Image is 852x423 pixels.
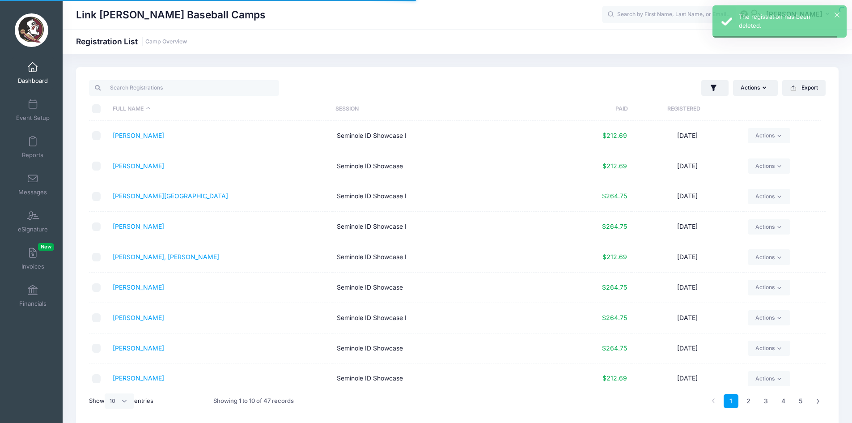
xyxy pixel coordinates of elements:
[628,97,739,121] th: Registered: activate to sort column ascending
[113,222,164,230] a: [PERSON_NAME]
[22,151,43,159] span: Reports
[12,94,54,126] a: Event Setup
[89,393,153,409] label: Show entries
[632,333,744,364] td: [DATE]
[739,13,839,30] div: The registration has been deleted.
[741,394,756,409] a: 2
[776,394,791,409] a: 4
[602,344,627,352] span: $264.75
[632,242,744,273] td: [DATE]
[332,212,556,242] td: Seminole ID Showcase I
[748,158,790,174] a: Actions
[748,189,790,204] a: Actions
[113,344,164,352] a: [PERSON_NAME]
[602,192,627,200] span: $264.75
[835,13,839,17] button: ×
[724,394,738,409] a: 1
[12,57,54,89] a: Dashboard
[602,253,627,261] span: $212.69
[733,80,778,95] button: Actions
[18,226,48,233] span: eSignature
[748,371,790,386] a: Actions
[113,374,164,382] a: [PERSON_NAME]
[748,341,790,356] a: Actions
[554,97,628,121] th: Paid: activate to sort column ascending
[602,314,627,321] span: $264.75
[602,162,627,170] span: $212.69
[113,162,164,170] a: [PERSON_NAME]
[12,169,54,200] a: Messages
[602,283,627,291] span: $264.75
[632,273,744,303] td: [DATE]
[12,132,54,163] a: Reports
[89,80,279,95] input: Search Registrations
[332,363,556,394] td: Seminole ID Showcase
[76,4,266,25] h1: Link [PERSON_NAME] Baseball Camps
[332,273,556,303] td: Seminole ID Showcase
[12,280,54,312] a: Financials
[632,181,744,212] td: [DATE]
[18,188,47,196] span: Messages
[748,128,790,143] a: Actions
[748,219,790,235] a: Actions
[760,4,839,25] button: [PERSON_NAME]
[113,283,164,291] a: [PERSON_NAME]
[332,181,556,212] td: Seminole ID Showcase I
[76,37,187,46] h1: Registration List
[145,38,187,45] a: Camp Overview
[632,363,744,394] td: [DATE]
[113,314,164,321] a: [PERSON_NAME]
[105,393,134,409] select: Showentries
[602,6,736,24] input: Search by First Name, Last Name, or Email...
[748,249,790,265] a: Actions
[331,97,554,121] th: Session: activate to sort column ascending
[602,132,627,139] span: $212.69
[21,263,44,270] span: Invoices
[602,374,627,382] span: $212.69
[793,394,808,409] a: 5
[332,303,556,333] td: Seminole ID Showcase I
[12,206,54,237] a: eSignature
[18,77,48,85] span: Dashboard
[748,280,790,295] a: Actions
[332,151,556,182] td: Seminole ID Showcase
[113,132,164,139] a: [PERSON_NAME]
[19,300,47,308] span: Financials
[213,391,294,411] div: Showing 1 to 10 of 47 records
[332,121,556,151] td: Seminole ID Showcase I
[38,243,54,251] span: New
[108,97,331,121] th: Full Name: activate to sort column descending
[632,151,744,182] td: [DATE]
[632,303,744,333] td: [DATE]
[113,192,228,200] a: [PERSON_NAME][GEOGRAPHIC_DATA]
[632,121,744,151] td: [DATE]
[748,310,790,325] a: Actions
[782,80,826,95] button: Export
[632,212,744,242] td: [DATE]
[12,243,54,274] a: InvoicesNew
[332,333,556,364] td: Seminole ID Showcase
[113,253,219,261] a: [PERSON_NAME], [PERSON_NAME]
[602,222,627,230] span: $264.75
[15,13,48,47] img: Link Jarrett Baseball Camps
[16,114,50,122] span: Event Setup
[332,242,556,273] td: Seminole ID Showcase I
[759,394,773,409] a: 3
